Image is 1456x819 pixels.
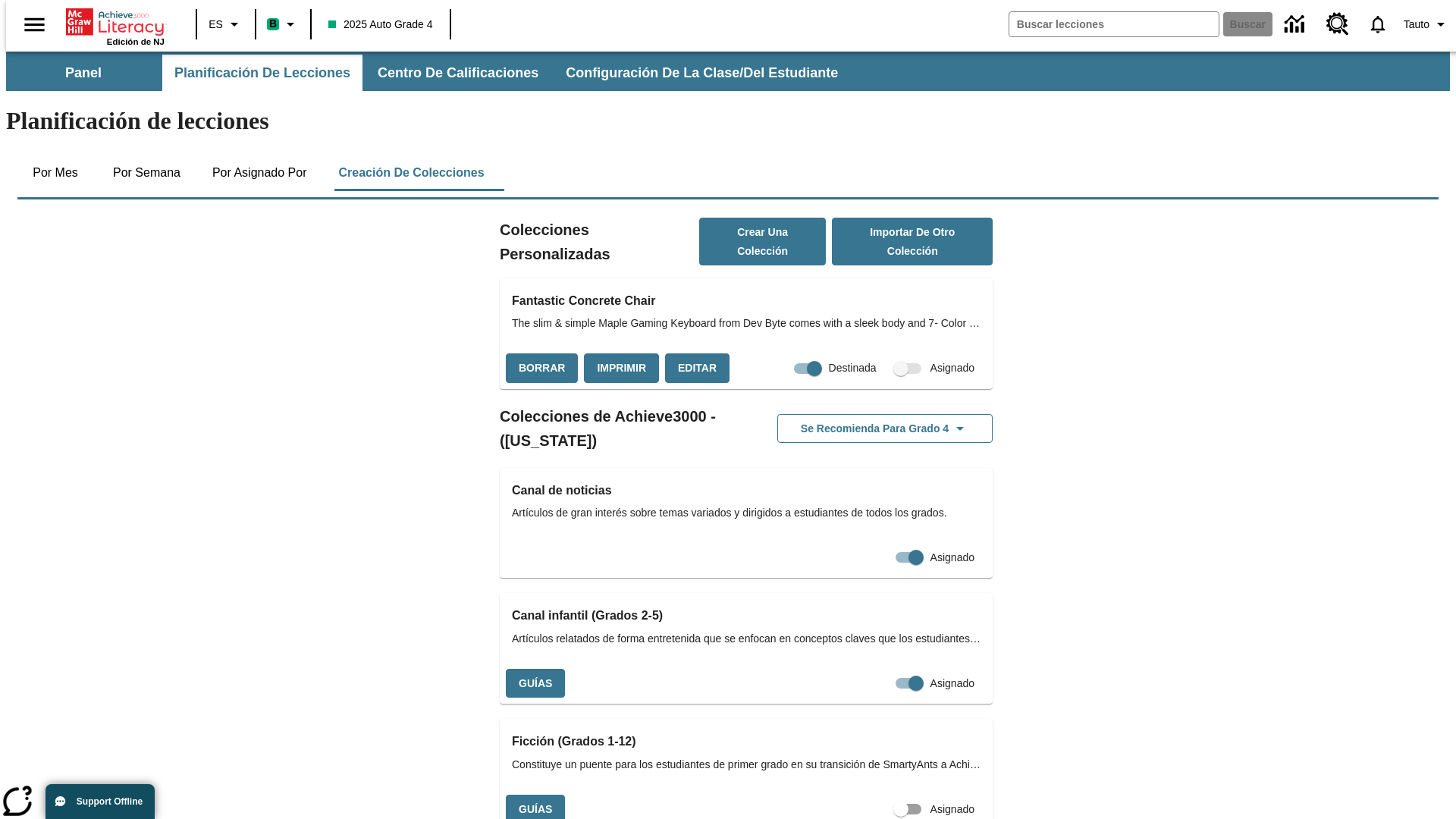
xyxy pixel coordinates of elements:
span: Artículos relatados de forma entretenida que se enfocan en conceptos claves que los estudiantes a... [512,631,981,647]
span: B [269,14,277,33]
span: Constituye un puente para los estudiantes de primer grado en su transición de SmartyAnts a Achiev... [512,757,981,773]
button: Configuración de la clase/del estudiante [554,55,850,91]
span: Destinada [829,360,877,376]
button: Perfil/Configuración [1398,11,1456,38]
span: Asignado [930,550,974,566]
input: Buscar campo [1009,12,1219,36]
button: Panel [8,55,159,91]
div: Subbarra de navegación [6,52,1450,91]
button: Boost El color de la clase es verde menta. Cambiar el color de la clase. [261,11,306,38]
span: Asignado [930,360,974,376]
span: Asignado [930,676,974,692]
button: Editar [665,353,730,383]
h2: Colecciones Personalizadas [500,218,699,266]
span: 2025 Auto Grade 4 [328,17,433,33]
button: Por mes [17,155,93,191]
span: Support Offline [77,796,143,807]
button: Crear una colección [699,218,827,265]
span: Centro de calificaciones [378,64,538,82]
h3: Ficción (Grados 1-12) [512,731,981,752]
a: Centro de información [1276,4,1317,45]
span: ES [209,17,223,33]
span: Panel [65,64,102,82]
h3: Canal infantil (Grados 2-5) [512,605,981,626]
button: Lenguaje: ES, Selecciona un idioma [202,11,250,38]
button: Creación de colecciones [326,155,496,191]
button: Borrar [506,353,578,383]
button: Abrir el menú lateral [12,2,57,47]
span: Edición de NJ [107,37,165,46]
div: Subbarra de navegación [6,55,852,91]
h3: Fantastic Concrete Chair [512,290,981,312]
h2: Colecciones de Achieve3000 - ([US_STATE]) [500,404,746,453]
h1: Planificación de lecciones [6,107,1450,135]
h3: Canal de noticias [512,480,981,501]
span: Artículos de gran interés sobre temas variados y dirigidos a estudiantes de todos los grados. [512,505,981,521]
span: Planificación de lecciones [174,64,350,82]
button: Imprimir, Se abrirá en una ventana nueva [584,353,659,383]
span: Tauto [1404,17,1429,33]
a: Portada [66,7,165,37]
span: The slim & simple Maple Gaming Keyboard from Dev Byte comes with a sleek body and 7- Color RGB LE... [512,315,981,331]
button: Se recomienda para Grado 4 [777,414,993,444]
button: Guías [506,669,565,698]
button: Planificación de lecciones [162,55,362,91]
span: Configuración de la clase/del estudiante [566,64,838,82]
div: Portada [66,5,165,46]
span: Asignado [930,802,974,817]
button: Centro de calificaciones [366,55,551,91]
button: Support Offline [45,784,155,819]
button: Importar de otro Colección [832,218,993,265]
a: Centro de recursos, Se abrirá en una pestaña nueva. [1317,4,1358,45]
a: Notificaciones [1358,5,1398,44]
button: Por asignado por [200,155,319,191]
button: Por semana [101,155,193,191]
